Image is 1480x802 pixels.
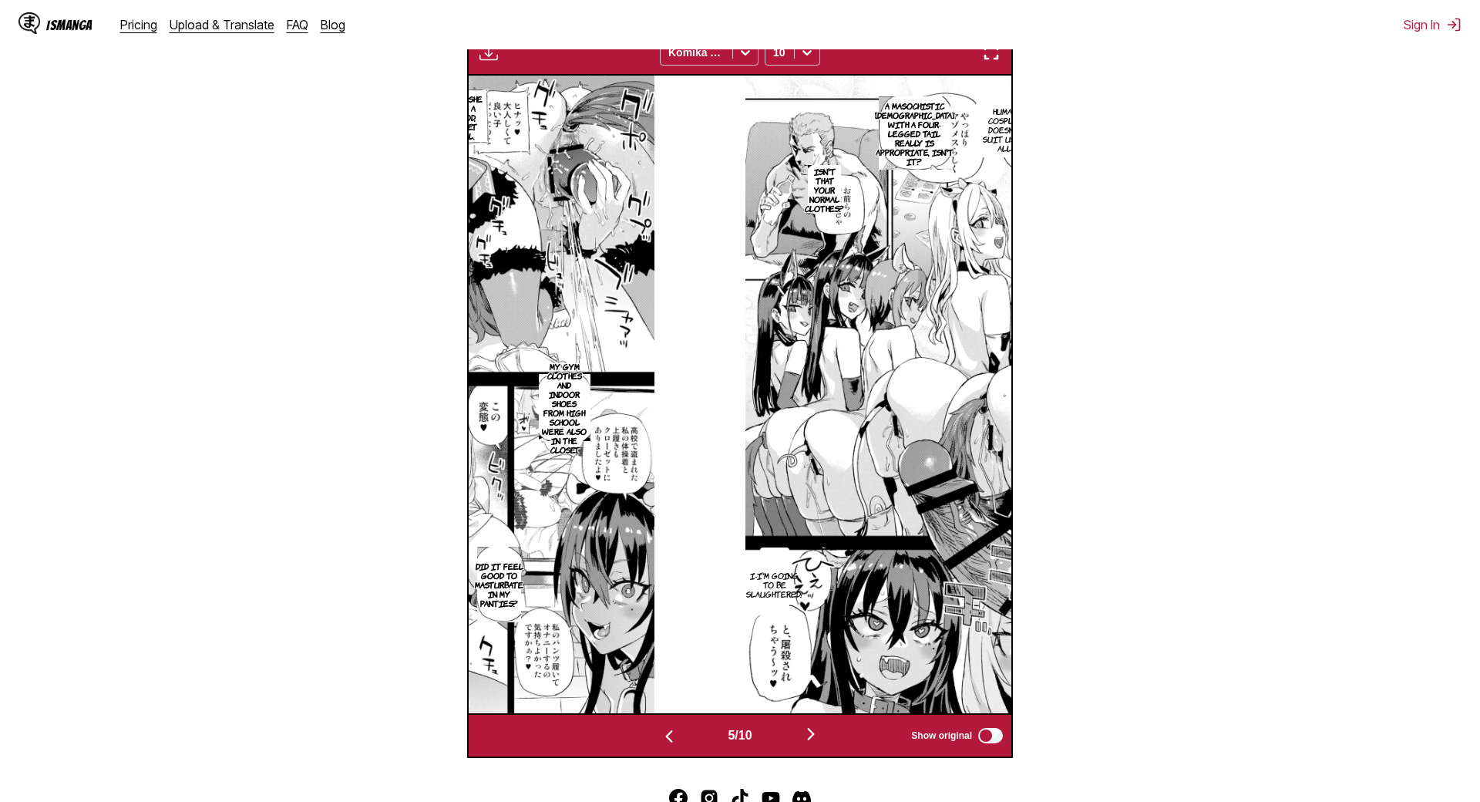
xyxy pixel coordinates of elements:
[979,103,1031,156] p: Human cosplay doesn't suit us at all.
[472,558,526,611] p: Did it feel good to masturbate in my panties?
[18,12,120,37] a: IsManga LogoIsManga
[743,568,806,601] p: I-I'm going to be slaughtered!
[978,728,1003,743] input: Show original
[539,359,590,457] p: My gym clothes and indoor shoes from high school were also in the closet.
[18,12,40,34] img: IsManga Logo
[872,98,957,169] p: A masochistic [DEMOGRAPHIC_DATA] with a four-legged tail really is appropriate, isn't it?
[287,17,308,32] a: FAQ
[479,43,498,62] img: Download translated images
[170,17,274,32] a: Upload & Translate
[911,730,972,741] span: Show original
[802,163,847,216] p: Isn't that your normal clothes?
[802,725,820,743] img: Next page
[46,18,92,32] div: IsManga
[1446,17,1461,32] img: Sign out
[1404,17,1461,32] button: Sign In
[982,43,1001,62] img: Enter fullscreen
[745,76,1196,713] img: Manga Panel
[120,17,157,32] a: Pricing
[728,729,752,743] span: 5 / 10
[321,17,345,32] a: Blog
[660,727,678,746] img: Previous page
